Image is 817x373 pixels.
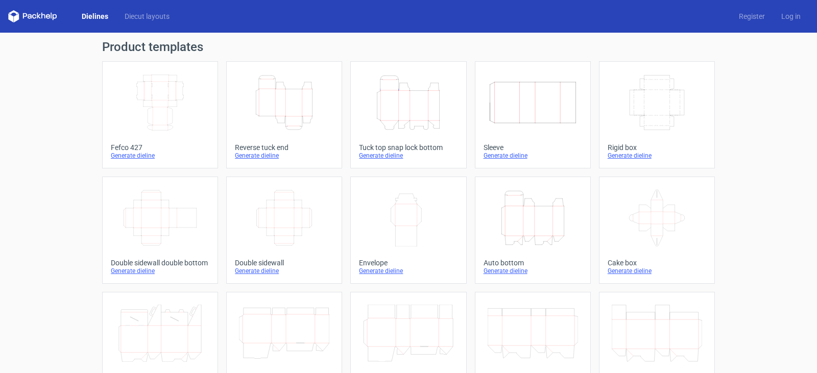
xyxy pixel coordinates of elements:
[111,152,209,160] div: Generate dieline
[599,177,715,284] a: Cake boxGenerate dieline
[111,143,209,152] div: Fefco 427
[226,177,342,284] a: Double sidewallGenerate dieline
[116,11,178,21] a: Diecut layouts
[74,11,116,21] a: Dielines
[608,267,706,275] div: Generate dieline
[235,143,333,152] div: Reverse tuck end
[359,152,458,160] div: Generate dieline
[111,259,209,267] div: Double sidewall double bottom
[608,259,706,267] div: Cake box
[226,61,342,168] a: Reverse tuck endGenerate dieline
[359,259,458,267] div: Envelope
[350,177,466,284] a: EnvelopeGenerate dieline
[484,267,582,275] div: Generate dieline
[484,152,582,160] div: Generate dieline
[359,267,458,275] div: Generate dieline
[235,267,333,275] div: Generate dieline
[111,267,209,275] div: Generate dieline
[475,177,591,284] a: Auto bottomGenerate dieline
[102,61,218,168] a: Fefco 427Generate dieline
[608,143,706,152] div: Rigid box
[608,152,706,160] div: Generate dieline
[773,11,809,21] a: Log in
[599,61,715,168] a: Rigid boxGenerate dieline
[235,259,333,267] div: Double sidewall
[235,152,333,160] div: Generate dieline
[102,177,218,284] a: Double sidewall double bottomGenerate dieline
[484,259,582,267] div: Auto bottom
[350,61,466,168] a: Tuck top snap lock bottomGenerate dieline
[484,143,582,152] div: Sleeve
[102,41,715,53] h1: Product templates
[475,61,591,168] a: SleeveGenerate dieline
[731,11,773,21] a: Register
[359,143,458,152] div: Tuck top snap lock bottom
